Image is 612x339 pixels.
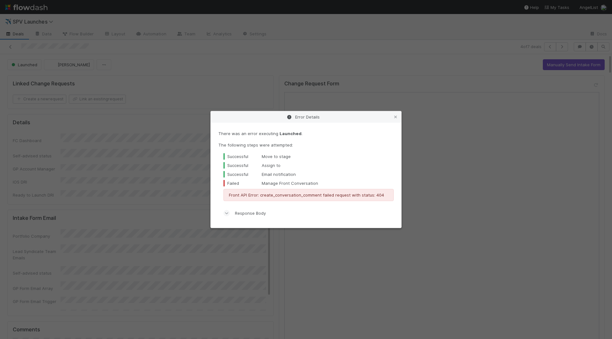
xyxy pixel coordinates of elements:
div: Failed [223,180,262,186]
div: Move to stage [223,153,394,160]
p: The following steps were attempted: [218,142,394,148]
div: Manage Front Conversation [223,180,394,186]
div: Successful [223,171,262,177]
strong: Launched [280,131,302,136]
div: Email notification [223,171,394,177]
div: Successful [223,153,262,160]
p: There was an error executing . [218,130,394,137]
div: Error Details [211,111,401,123]
p: Front API Error: create_conversation_comment failed request with status: 404 [229,192,388,198]
span: Response Body [235,210,266,216]
div: Successful [223,162,262,169]
div: Assign to [223,162,394,169]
